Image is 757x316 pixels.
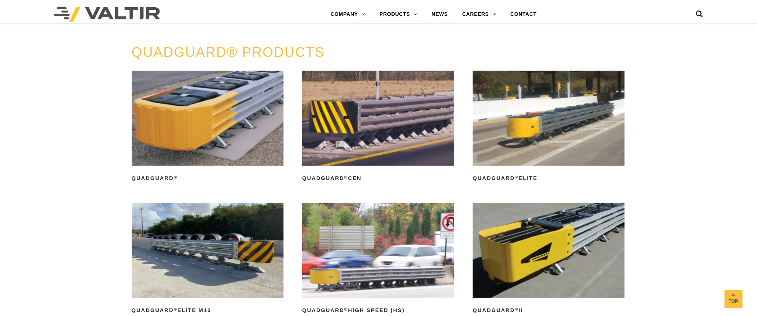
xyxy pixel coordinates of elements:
[132,304,284,316] h2: QuadGuard Elite M10
[725,297,743,306] span: Top
[473,172,625,184] h2: QuadGuard Elite
[344,175,348,179] sup: ®
[302,203,454,316] a: QuadGuard®High Speed (HS)
[54,7,160,22] img: Valtir
[344,307,348,311] sup: ®
[302,172,454,184] h2: QuadGuard CEN
[473,304,625,316] h2: QuadGuard II
[473,71,625,184] a: QuadGuard®Elite
[455,7,503,22] a: CAREERS
[174,307,177,311] sup: ®
[515,307,518,311] sup: ®
[515,175,518,179] sup: ®
[372,7,425,22] a: PRODUCTS
[132,172,284,184] h2: QuadGuard
[323,7,372,22] a: COMPANY
[503,7,544,22] a: CONTACT
[132,71,284,184] a: QuadGuard®
[725,290,743,308] a: Top
[132,203,284,316] a: QuadGuard®Elite M10
[302,304,454,316] h2: QuadGuard High Speed (HS)
[425,7,455,22] a: NEWS
[302,71,454,184] a: QuadGuard®CEN
[132,45,325,60] a: QUADGUARD® PRODUCTS
[174,175,177,179] sup: ®
[473,203,625,316] a: QuadGuard®II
